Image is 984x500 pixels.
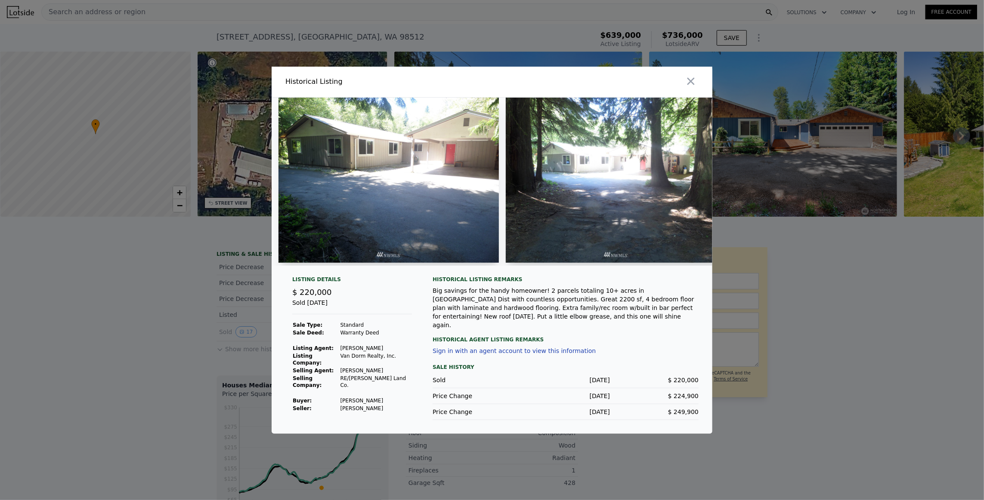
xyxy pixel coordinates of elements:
[433,392,521,400] div: Price Change
[433,329,699,343] div: Historical Agent Listing Remarks
[433,408,521,416] div: Price Change
[293,353,322,366] strong: Listing Company:
[292,298,412,314] div: Sold [DATE]
[668,408,699,415] span: $ 249,900
[340,374,412,389] td: RE/[PERSON_NAME] Land Co.
[293,368,334,374] strong: Selling Agent:
[293,398,312,404] strong: Buyer :
[293,405,312,411] strong: Seller :
[293,345,334,351] strong: Listing Agent:
[340,397,412,405] td: [PERSON_NAME]
[668,393,699,399] span: $ 224,900
[433,362,699,372] div: Sale History
[340,329,412,337] td: Warranty Deed
[293,375,322,388] strong: Selling Company:
[433,347,596,354] button: Sign in with an agent account to view this information
[521,392,610,400] div: [DATE]
[278,98,499,263] img: Property Img
[292,288,332,297] span: $ 220,000
[433,286,699,329] div: Big savings for the handy homeowner! 2 parcels totaling 10+ acres in [GEOGRAPHIC_DATA] Dist with ...
[521,376,610,384] div: [DATE]
[433,276,699,283] div: Historical Listing remarks
[340,344,412,352] td: [PERSON_NAME]
[285,77,489,87] div: Historical Listing
[293,330,324,336] strong: Sale Deed:
[292,276,412,286] div: Listing Details
[433,376,521,384] div: Sold
[521,408,610,416] div: [DATE]
[340,405,412,412] td: [PERSON_NAME]
[293,322,322,328] strong: Sale Type:
[340,352,412,367] td: Van Dorm Realty, Inc.
[668,377,699,383] span: $ 220,000
[340,367,412,374] td: [PERSON_NAME]
[506,98,726,263] img: Property Img
[340,321,412,329] td: Standard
